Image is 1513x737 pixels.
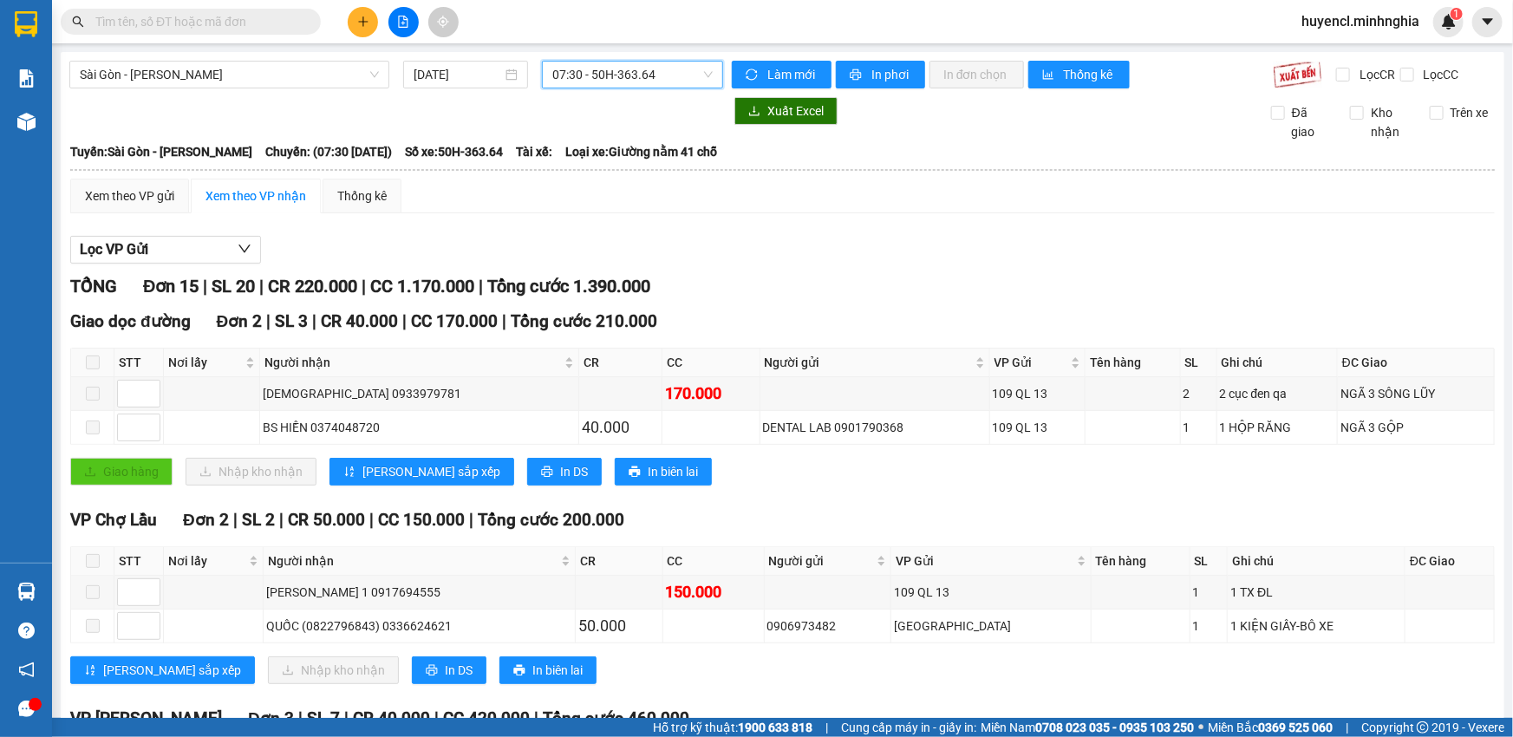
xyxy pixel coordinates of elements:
[264,353,561,372] span: Người nhận
[487,276,650,297] span: Tổng cước 1.390.000
[1338,349,1495,377] th: ĐC Giao
[896,551,1073,571] span: VP Gửi
[85,186,174,205] div: Xem theo VP gửi
[582,415,660,440] div: 40.000
[233,510,238,530] span: |
[279,510,284,530] span: |
[242,510,275,530] span: SL 2
[1198,724,1203,731] span: ⚪️
[95,12,300,31] input: Tìm tên, số ĐT hoặc mã đơn
[405,142,503,161] span: Số xe: 50H-363.64
[15,11,37,37] img: logo-vxr
[70,276,117,297] span: TỔNG
[1453,8,1459,20] span: 1
[648,462,698,481] span: In biên lai
[469,510,473,530] span: |
[990,411,1086,445] td: 109 QL 13
[1258,721,1333,734] strong: 0369 525 060
[259,276,264,297] span: |
[552,62,713,88] span: 07:30 - 50H-363.64
[513,664,525,678] span: printer
[434,708,439,728] span: |
[80,62,379,88] span: Sài Gòn - Phan Rí
[397,16,409,28] span: file-add
[511,311,657,331] span: Tổng cước 210.000
[1441,14,1457,29] img: icon-new-feature
[445,661,473,680] span: In DS
[850,68,864,82] span: printer
[532,661,583,680] span: In biên lai
[1193,616,1225,636] div: 1
[1364,103,1416,141] span: Kho nhận
[348,7,378,37] button: plus
[825,718,828,737] span: |
[1035,721,1194,734] strong: 0708 023 035 - 0935 103 250
[307,708,340,728] span: SL 7
[114,547,164,576] th: STT
[1288,10,1433,32] span: huyencl.minhnghia
[412,656,486,684] button: printerIn DS
[402,311,407,331] span: |
[238,242,251,256] span: down
[268,276,357,297] span: CR 220.000
[70,458,173,486] button: uploadGiao hàng
[265,142,392,161] span: Chuyến: (07:30 [DATE])
[1064,65,1116,84] span: Thống kê
[268,551,557,571] span: Người nhận
[1220,384,1334,403] div: 2 cục đen qa
[1273,61,1322,88] img: 9k=
[411,311,498,331] span: CC 170.000
[1417,721,1429,734] span: copyright
[990,377,1086,411] td: 109 QL 13
[1184,384,1214,403] div: 2
[168,551,245,571] span: Nơi lấy
[1193,583,1225,602] div: 1
[579,349,663,377] th: CR
[1444,103,1496,122] span: Trên xe
[263,418,576,437] div: BS HIỀN 0374048720
[1417,65,1462,84] span: Lọc CC
[479,276,483,297] span: |
[767,65,818,84] span: Làm mới
[443,708,530,728] span: CC 420.000
[738,721,812,734] strong: 1900 633 818
[981,718,1194,737] span: Miền Nam
[653,718,812,737] span: Hỗ trợ kỹ thuật:
[1338,377,1495,411] td: NGÃ 3 SÔNG LŨY
[499,656,597,684] button: printerIn biên lai
[70,236,261,264] button: Lọc VP Gửi
[894,583,1088,602] div: 109 QL 13
[70,656,255,684] button: sort-ascending[PERSON_NAME] sắp xếp
[1028,61,1130,88] button: bar-chartThống kê
[263,384,576,403] div: [DEMOGRAPHIC_DATA] 0933979781
[18,701,35,717] span: message
[502,311,506,331] span: |
[362,462,500,481] span: [PERSON_NAME] sắp xếp
[266,616,571,636] div: QUỐC (0822796843) 0336624621
[841,718,976,737] span: Cung cấp máy in - giấy in:
[18,623,35,639] span: question-circle
[344,708,349,728] span: |
[1086,349,1180,377] th: Tên hàng
[1228,547,1405,576] th: Ghi chú
[891,576,1092,610] td: 109 QL 13
[275,311,308,331] span: SL 3
[543,708,689,728] span: Tổng cước 460.000
[1190,547,1229,576] th: SL
[1217,349,1338,377] th: Ghi chú
[767,616,888,636] div: 0906973482
[329,458,514,486] button: sort-ascending[PERSON_NAME] sắp xếp
[1230,616,1402,636] div: 1 KIỆN GIẤY-BÔ XE
[186,458,316,486] button: downloadNhập kho nhận
[298,708,303,728] span: |
[70,145,252,159] b: Tuyến: Sài Gòn - [PERSON_NAME]
[1042,68,1057,82] span: bar-chart
[734,97,838,125] button: downloadXuất Excel
[746,68,760,82] span: sync
[576,547,663,576] th: CR
[1451,8,1463,20] sup: 1
[217,311,263,331] span: Đơn 2
[1220,418,1334,437] div: 1 HỘP RĂNG
[357,16,369,28] span: plus
[894,616,1088,636] div: [GEOGRAPHIC_DATA]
